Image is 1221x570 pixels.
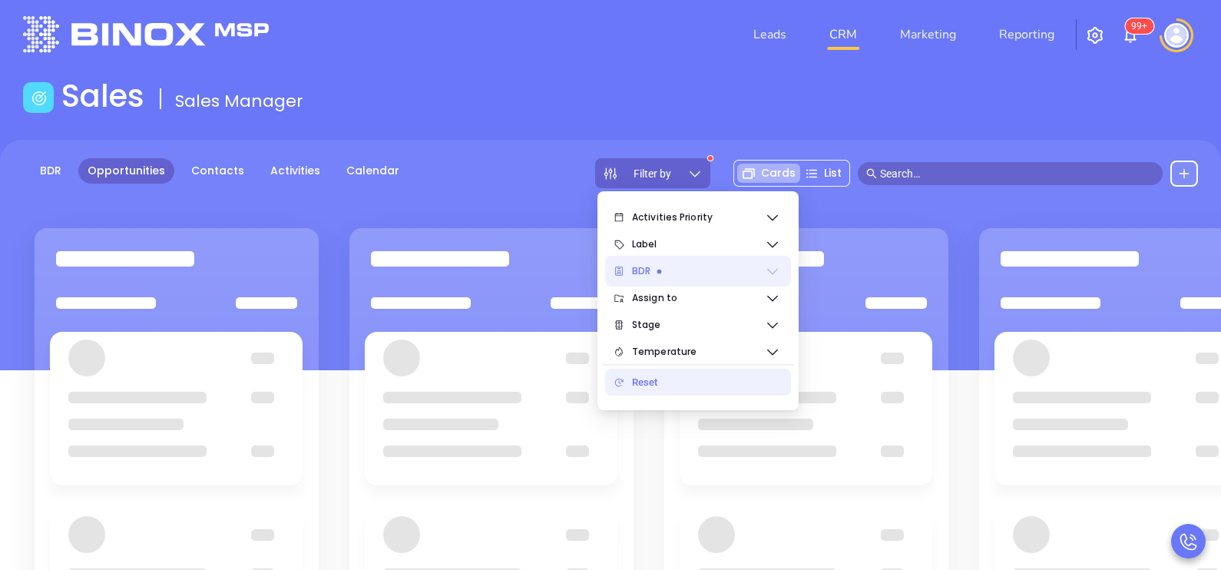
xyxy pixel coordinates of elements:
span: Sales Manager [175,89,303,113]
img: iconNotification [1121,26,1140,45]
a: BDR [31,158,71,184]
a: Activities [261,158,329,184]
a: CRM [823,19,863,50]
span: BDR [632,256,765,287]
a: Leads [747,19,792,50]
span: List [824,165,842,181]
a: Contacts [182,158,253,184]
span: Cards [761,165,796,181]
span: Assign to [632,283,765,313]
span: Label [632,229,765,260]
img: iconSetting [1086,26,1104,45]
a: Opportunities [78,158,174,184]
span: search [866,168,877,179]
h1: Sales [61,78,144,114]
img: user [1164,23,1189,48]
sup: 230 [1125,18,1153,34]
span: Filter by [634,168,671,179]
span: Stage [632,310,765,340]
span: Activities Priority [632,202,765,233]
img: logo [23,16,269,52]
span: Temperature [632,336,765,367]
div: Reset [632,367,779,398]
a: Calendar [337,158,409,184]
a: Reporting [993,19,1061,50]
a: Marketing [894,19,962,50]
input: Search… [880,165,1155,182]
